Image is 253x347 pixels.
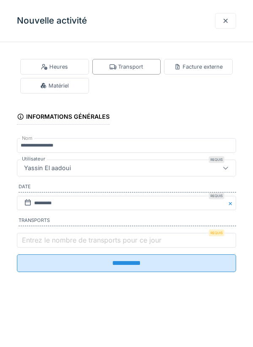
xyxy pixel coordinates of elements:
[20,135,34,142] label: Nom
[20,235,163,245] label: Entrez le nombre de transports pour ce jour
[17,110,110,125] div: Informations générales
[174,63,223,71] div: Facture externe
[209,230,224,236] div: Requis
[41,63,68,71] div: Heures
[21,163,74,173] div: Yassin El aadoui
[19,183,236,192] label: Date
[19,217,236,226] label: Transports
[17,16,87,26] h3: Nouvelle activité
[110,63,143,71] div: Transport
[40,82,69,90] div: Matériel
[209,192,224,199] div: Requis
[209,156,224,163] div: Requis
[227,196,236,211] button: Close
[20,155,47,163] label: Utilisateur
